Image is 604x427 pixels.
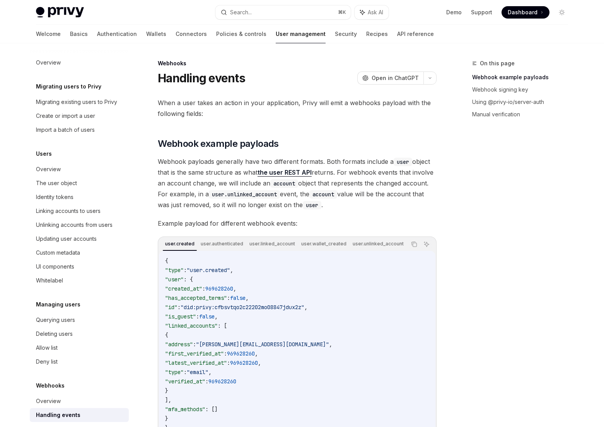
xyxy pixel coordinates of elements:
[304,304,307,311] span: ,
[357,71,423,85] button: Open in ChatGPT
[158,71,245,85] h1: Handling events
[36,165,61,174] div: Overview
[165,304,177,311] span: "id"
[158,138,279,150] span: Webhook example payloads
[246,294,249,301] span: ,
[36,357,58,366] div: Deny list
[184,369,187,376] span: :
[165,369,184,376] span: "type"
[30,246,129,260] a: Custom metadata
[36,97,117,107] div: Migrating existing users to Privy
[209,190,280,199] code: user.unlinked_account
[446,9,462,16] a: Demo
[208,369,212,376] span: ,
[299,239,349,248] div: user.wallet_created
[177,304,181,311] span: :
[165,350,224,357] span: "first_verified_at"
[30,313,129,327] a: Querying users
[36,329,73,339] div: Deleting users
[199,313,215,320] span: false
[36,410,80,420] div: Handling events
[30,394,129,408] a: Overview
[216,25,266,43] a: Policies & controls
[215,5,351,19] button: Search...⌘K
[30,260,129,274] a: UI components
[165,387,168,394] span: }
[224,350,227,357] span: :
[184,267,187,274] span: :
[368,9,383,16] span: Ask AI
[165,267,184,274] span: "type"
[205,285,233,292] span: 969628260
[165,341,193,348] span: "address"
[163,239,197,248] div: user.created
[472,83,574,96] a: Webhook signing key
[276,25,326,43] a: User management
[36,234,97,243] div: Updating user accounts
[394,158,412,166] code: user
[366,25,388,43] a: Recipes
[176,25,207,43] a: Connectors
[165,257,168,264] span: {
[36,192,73,202] div: Identity tokens
[30,355,129,369] a: Deny list
[30,408,129,422] a: Handling events
[36,82,101,91] h5: Migrating users to Privy
[30,204,129,218] a: Linking accounts to users
[36,125,95,134] div: Import a batch of users
[472,108,574,121] a: Manual verification
[218,322,227,329] span: : [
[335,25,357,43] a: Security
[338,9,346,15] span: ⌘ K
[181,304,304,311] span: "did:privy:cfbsvtqo2c22202mo08847jdux2z"
[215,313,218,320] span: ,
[202,285,205,292] span: :
[205,378,208,385] span: :
[270,179,298,188] code: account
[36,111,95,121] div: Create or import a user
[258,359,261,366] span: ,
[30,218,129,232] a: Unlinking accounts from users
[158,97,437,119] span: When a user takes an action in your application, Privy will emit a webhooks payload with the foll...
[36,179,77,188] div: The user object
[30,232,129,246] a: Updating user accounts
[165,396,171,403] span: ],
[165,332,168,339] span: {
[165,415,168,422] span: }
[193,341,196,348] span: :
[36,58,61,67] div: Overview
[230,359,258,366] span: 969628260
[198,239,246,248] div: user.authenticated
[471,9,492,16] a: Support
[409,239,419,249] button: Copy the contents from the code block
[158,218,437,229] span: Example payload for different webhook events:
[230,8,252,17] div: Search...
[36,381,65,390] h5: Webhooks
[205,406,218,413] span: : []
[30,176,129,190] a: The user object
[303,201,321,209] code: user
[208,378,236,385] span: 969628260
[187,369,208,376] span: "email"
[230,267,233,274] span: ,
[472,96,574,108] a: Using @privy-io/server-auth
[165,359,227,366] span: "latest_verified_at"
[146,25,166,43] a: Wallets
[258,168,312,177] a: the user REST API
[36,262,74,271] div: UI components
[165,406,205,413] span: "mfa_methods"
[70,25,88,43] a: Basics
[397,25,434,43] a: API reference
[196,341,329,348] span: "[PERSON_NAME][EMAIL_ADDRESS][DOMAIN_NAME]"
[165,285,202,292] span: "created_at"
[165,322,218,329] span: "linked_accounts"
[36,276,63,285] div: Whitelabel
[36,300,80,309] h5: Managing users
[158,60,437,67] div: Webhooks
[36,248,80,257] div: Custom metadata
[36,220,113,230] div: Unlinking accounts from users
[30,327,129,341] a: Deleting users
[247,239,297,248] div: user.linked_account
[502,6,549,19] a: Dashboard
[158,156,437,210] span: Webhook payloads generally have two different formats. Both formats include a object that is the ...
